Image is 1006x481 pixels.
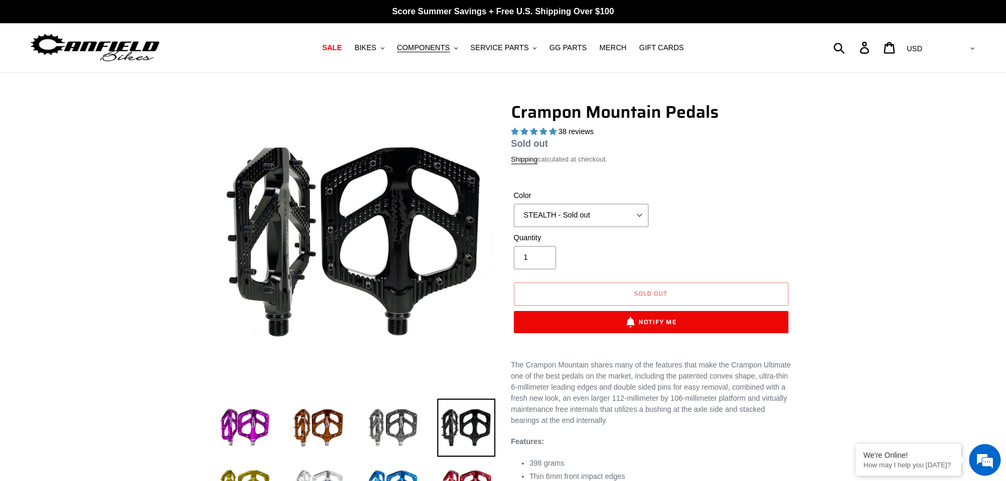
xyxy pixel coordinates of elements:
[544,41,592,55] a: GG PARTS
[349,41,389,55] button: BIKES
[511,127,559,136] span: 4.97 stars
[465,41,542,55] button: SERVICE PARTS
[437,399,495,457] img: Load image into Gallery viewer, stealth
[514,311,788,333] button: Notify Me
[511,102,791,122] h1: Crampon Mountain Pedals
[29,31,161,64] img: Canfield Bikes
[639,43,684,52] span: GIFT CARDS
[549,43,587,52] span: GG PARTS
[363,399,421,457] img: Load image into Gallery viewer, grey
[317,41,347,55] a: SALE
[397,43,450,52] span: COMPONENTS
[511,155,538,164] a: Shipping
[354,43,376,52] span: BIKES
[514,282,788,306] button: Sold out
[511,437,544,446] strong: Features:
[634,41,689,55] a: GIFT CARDS
[863,461,953,469] p: How may I help you today?
[471,43,529,52] span: SERVICE PARTS
[530,458,791,469] li: 398 grams
[289,399,347,457] img: Load image into Gallery viewer, bronze
[511,138,548,149] span: Sold out
[511,360,791,426] p: The Crampon Mountain shares many of the features that make the Crampon Ultimate one of the best p...
[215,399,274,457] img: Load image into Gallery viewer, purple
[392,41,463,55] button: COMPONENTS
[514,232,648,243] label: Quantity
[863,451,953,459] div: We're Online!
[839,36,866,59] input: Search
[634,288,667,298] span: Sold out
[514,190,648,201] label: Color
[558,127,594,136] span: 38 reviews
[322,43,342,52] span: SALE
[594,41,632,55] a: MERCH
[599,43,626,52] span: MERCH
[511,154,791,165] div: calculated at checkout.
